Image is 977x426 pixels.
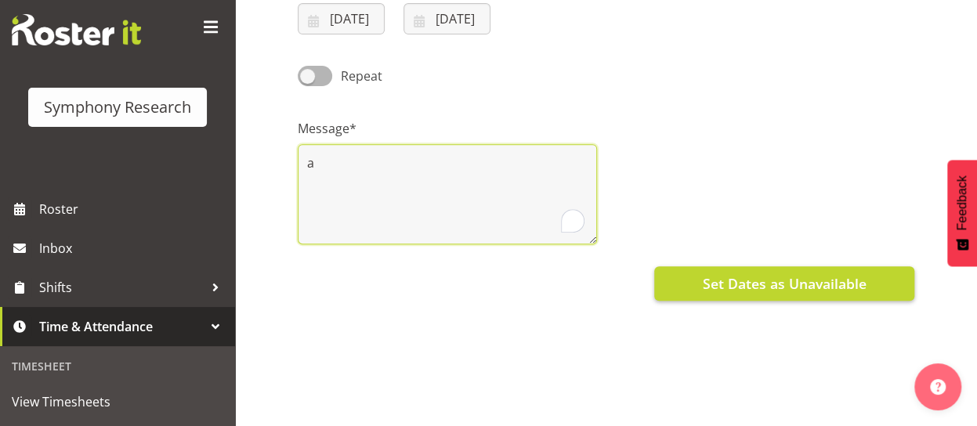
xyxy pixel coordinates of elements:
[4,382,231,421] a: View Timesheets
[930,379,946,395] img: help-xxl-2.png
[12,14,141,45] img: Rosterit website logo
[947,160,977,266] button: Feedback - Show survey
[332,67,382,85] span: Repeat
[4,350,231,382] div: Timesheet
[39,236,227,260] span: Inbox
[44,96,191,119] div: Symphony Research
[298,119,597,138] label: Message*
[403,3,490,34] input: Click to select...
[654,266,914,301] button: Set Dates as Unavailable
[12,390,223,413] span: View Timesheets
[39,315,204,338] span: Time & Attendance
[298,3,385,34] input: Click to select...
[298,144,597,244] textarea: To enrich screen reader interactions, please activate Accessibility in Grammarly extension settings
[39,276,204,299] span: Shifts
[39,197,227,221] span: Roster
[955,175,969,230] span: Feedback
[702,273,866,294] span: Set Dates as Unavailable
